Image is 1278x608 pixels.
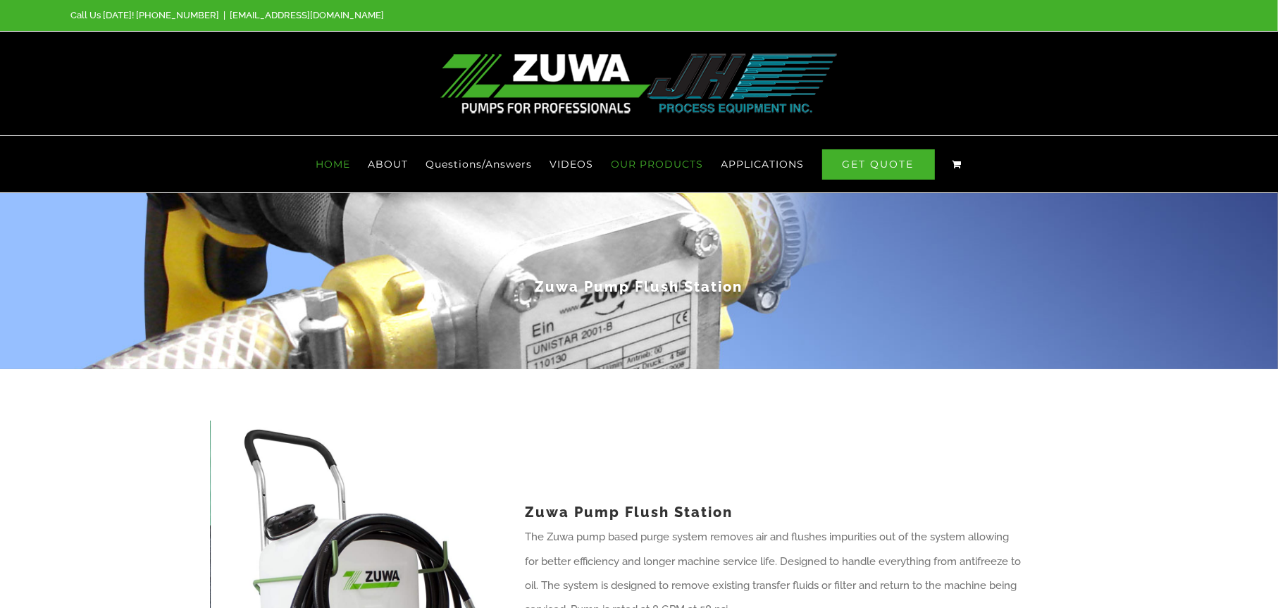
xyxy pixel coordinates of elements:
[316,136,351,192] a: HOME
[525,500,1023,525] h1: Zuwa Pump Flush Station
[426,136,533,192] a: Questions/Answers
[550,136,594,192] a: VIDEOS
[368,159,409,169] span: ABOUT
[721,159,805,169] span: APPLICATIONS
[612,159,704,169] span: OUR PRODUCTS
[368,136,409,192] a: ABOUT
[822,149,935,180] span: GET QUOTE
[426,159,533,169] span: Questions/Answers
[721,136,805,192] a: APPLICATIONS
[822,136,935,192] a: GET QUOTE
[953,136,962,192] a: View Cart
[70,10,219,20] span: Call Us [DATE]! [PHONE_NUMBER]
[227,277,1051,297] h1: Zuwa Pump Flush Station
[550,159,594,169] span: VIDEOS
[70,136,1208,192] nav: Main Menu
[612,136,704,192] a: OUR PRODUCTS
[316,159,351,169] span: HOME
[230,10,384,20] a: [EMAIL_ADDRESS][DOMAIN_NAME]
